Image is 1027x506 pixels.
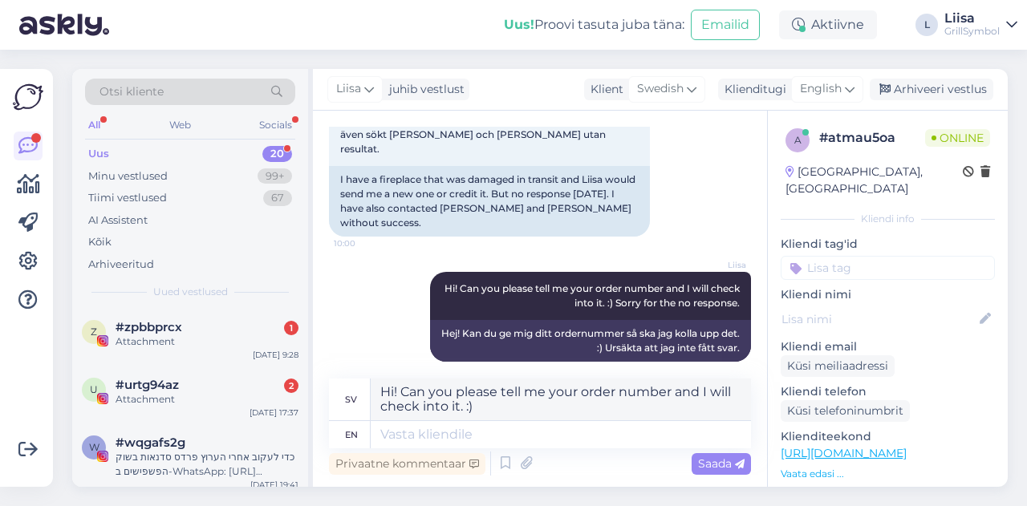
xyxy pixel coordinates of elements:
[166,115,194,136] div: Web
[925,129,990,147] span: Online
[89,441,99,453] span: w
[336,80,361,98] span: Liisa
[684,362,746,374] span: Nähtud ✓ 10:01
[371,378,751,420] textarea: Hi! Can you please tell me your order number and I will check into it. :)
[794,134,802,146] span: a
[88,190,167,206] div: Tiimi vestlused
[116,320,182,334] span: #zpbbprcx
[99,83,164,100] span: Otsi kliente
[444,282,742,309] span: Hi! Can you please tell me your order number and I will check into it. :) Sorry for the no response.
[383,81,465,98] div: juhib vestlust
[637,80,684,98] span: Swedish
[686,259,746,271] span: Liisa
[250,479,298,491] div: [DATE] 19:41
[504,17,534,32] b: Uus!
[250,407,298,419] div: [DATE] 17:37
[256,115,295,136] div: Socials
[944,25,1000,38] div: GrillSymbol
[718,81,786,98] div: Klienditugi
[944,12,1000,25] div: Liisa
[584,81,623,98] div: Klient
[263,190,292,206] div: 67
[262,146,292,162] div: 20
[334,237,394,249] span: 10:00
[116,378,179,392] span: #urtg94az
[116,450,298,479] div: ‏כדי לעקוב אחרי הערוץ פרדס סדנאות בשוק הפשפישים ב-WhatsApp:‏‏‏ [URL][DOMAIN_NAME]
[258,168,292,184] div: 99+
[284,378,298,393] div: 2
[698,456,745,471] span: Saada
[88,168,168,184] div: Minu vestlused
[88,213,148,229] div: AI Assistent
[781,236,995,253] p: Kliendi tag'id
[781,446,907,460] a: [URL][DOMAIN_NAME]
[91,326,97,338] span: z
[284,321,298,335] div: 1
[781,212,995,226] div: Kliendi info
[785,164,963,197] div: [GEOGRAPHIC_DATA], [GEOGRAPHIC_DATA]
[504,15,684,34] div: Proovi tasuta juba täna:
[345,386,357,413] div: sv
[430,320,751,362] div: Hej! Kan du ge mig ditt ordernummer så ska jag kolla upp det. :) Ursäkta att jag inte fått svar.
[781,467,995,481] p: Vaata edasi ...
[13,82,43,112] img: Askly Logo
[781,428,995,445] p: Klienditeekond
[691,10,760,40] button: Emailid
[915,14,938,36] div: L
[800,80,842,98] span: English
[345,421,358,448] div: en
[779,10,877,39] div: Aktiivne
[329,453,485,475] div: Privaatne kommentaar
[781,383,995,400] p: Kliendi telefon
[870,79,993,100] div: Arhiveeri vestlus
[88,146,109,162] div: Uus
[944,12,1017,38] a: LiisaGrillSymbol
[90,383,98,395] span: u
[781,400,910,422] div: Küsi telefoninumbrit
[781,310,976,328] input: Lisa nimi
[253,349,298,361] div: [DATE] 9:28
[153,285,228,299] span: Uued vestlused
[116,435,185,450] span: #wqgafs2g
[819,128,925,148] div: # atmau5oa
[116,392,298,407] div: Attachment
[781,355,895,377] div: Küsi meiliaadressi
[116,334,298,349] div: Attachment
[781,256,995,280] input: Lisa tag
[88,257,154,273] div: Arhiveeritud
[329,166,650,237] div: I have a fireplace that was damaged in transit and Liisa would send me a new one or credit it. Bu...
[85,115,104,136] div: All
[781,286,995,303] p: Kliendi nimi
[781,338,995,355] p: Kliendi email
[88,234,112,250] div: Kõik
